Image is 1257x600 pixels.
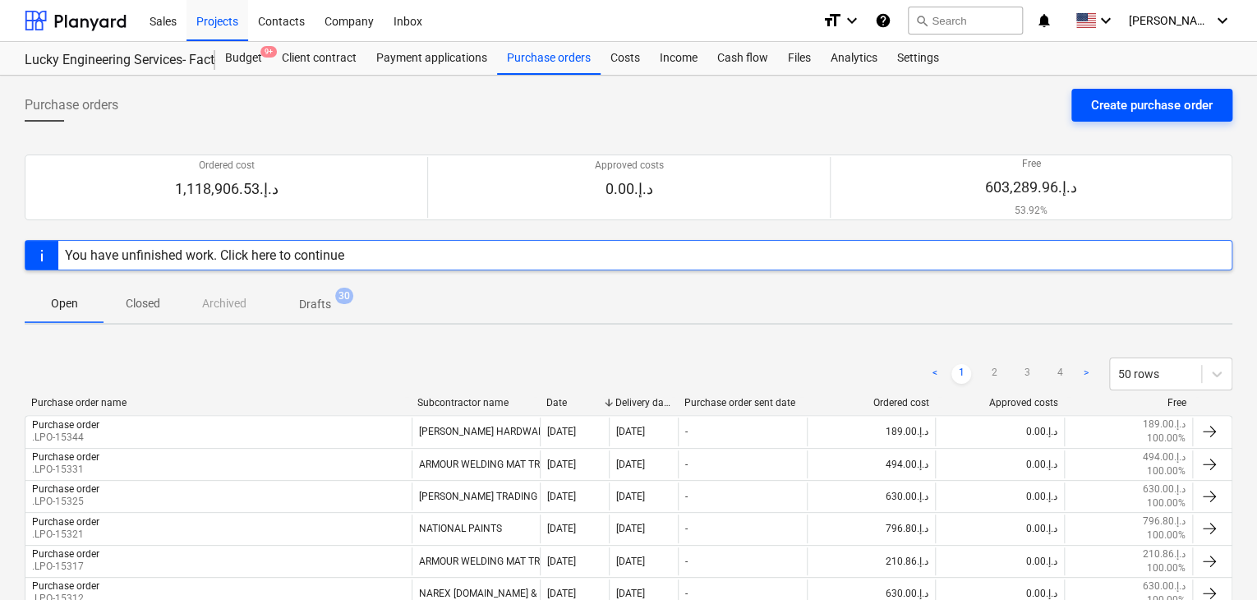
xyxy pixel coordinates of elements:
div: [DATE] [547,459,576,470]
p: 100.00% [1147,528,1186,542]
i: keyboard_arrow_down [842,11,862,30]
div: 0.00د.إ.‏ [935,482,1064,510]
span: [PERSON_NAME] [1129,14,1211,27]
div: You have unfinished work. Click here to continue [65,247,344,263]
span: search [915,14,928,27]
p: .LPO-15325 [32,495,99,509]
p: 603,289.96د.إ.‏ [985,178,1077,197]
span: 30 [335,288,353,304]
div: Purchase order [32,580,99,592]
button: Search [908,7,1023,35]
a: Costs [601,42,650,75]
a: Client contract [272,42,366,75]
a: Page 4 [1050,364,1070,384]
p: 630.00د.إ.‏ [1143,482,1186,496]
div: [DATE] [616,588,645,599]
p: .LPO-15344 [32,431,99,445]
div: Lucky Engineering Services- Factory/Office [25,52,196,69]
p: 53.92% [985,204,1077,218]
span: Purchase orders [25,95,118,115]
div: Budget [215,42,272,75]
div: [PERSON_NAME] HARDWARE AND ALUMINIUM TRADING [412,418,541,445]
div: [DATE] [616,523,645,534]
div: [DATE] [547,556,576,567]
div: [DATE] [616,556,645,567]
a: Page 1 is your current page [951,364,971,384]
a: Purchase orders [497,42,601,75]
p: Drafts [299,296,331,313]
p: 210.86د.إ.‏ [1143,547,1186,561]
div: Date [546,397,602,408]
div: ARMOUR WELDING MAT TR [DOMAIN_NAME] [412,547,541,575]
div: Approved costs [942,397,1058,408]
a: Payment applications [366,42,497,75]
div: Cash flow [707,42,778,75]
div: [DATE] [616,459,645,470]
i: Knowledge base [875,11,891,30]
p: 630.00د.إ.‏ [1143,579,1186,593]
p: 100.00% [1147,464,1186,478]
div: Purchase order sent date [684,397,800,408]
i: keyboard_arrow_down [1213,11,1232,30]
p: .LPO-15317 [32,560,99,574]
div: Chat Widget [1175,521,1257,600]
div: ARMOUR WELDING MAT TR [DOMAIN_NAME] [412,450,541,478]
div: 0.00د.إ.‏ [935,418,1064,445]
p: 494.00د.إ.‏ [1143,450,1186,464]
p: Open [44,295,84,312]
div: [PERSON_NAME] TRADING CO LLC [412,482,541,510]
div: - [685,523,688,534]
div: 210.86د.إ.‏ [807,547,936,575]
div: 494.00د.إ.‏ [807,450,936,478]
div: Free [1071,397,1186,408]
div: - [685,556,688,567]
div: Purchase order [32,548,99,560]
div: 0.00د.إ.‏ [935,450,1064,478]
div: Purchase order [32,516,99,528]
div: [DATE] [547,523,576,534]
div: Ordered cost [813,397,929,408]
div: 0.00د.إ.‏ [935,547,1064,575]
div: [DATE] [616,491,645,502]
div: - [685,588,688,599]
p: 189.00د.إ.‏ [1143,418,1186,432]
div: Analytics [821,42,887,75]
p: 100.00% [1147,561,1186,575]
div: 0.00د.إ.‏ [935,515,1064,542]
div: Purchase order name [31,397,404,408]
div: [DATE] [616,426,645,437]
i: notifications [1036,11,1052,30]
p: Approved costs [594,159,663,173]
div: Settings [887,42,949,75]
div: Create purchase order [1091,95,1213,116]
a: Files [778,42,821,75]
a: Income [650,42,707,75]
div: 189.00د.إ.‏ [807,418,936,445]
div: - [685,426,688,437]
div: 630.00د.إ.‏ [807,482,936,510]
div: Purchase order [32,419,99,431]
div: Delivery date [615,397,671,408]
p: 796.80د.إ.‏ [1143,515,1186,528]
a: Budget9+ [215,42,272,75]
a: Page 3 [1017,364,1037,384]
p: 0.00د.إ.‏ [594,179,663,199]
p: Ordered cost [175,159,279,173]
div: NATIONAL PAINTS [412,515,541,542]
div: Subcontractor name [417,397,533,408]
p: Free [985,157,1077,171]
button: Create purchase order [1071,89,1232,122]
p: .LPO-15321 [32,528,99,542]
div: Purchase order [32,451,99,463]
div: - [685,459,688,470]
div: - [685,491,688,502]
div: [DATE] [547,491,576,502]
p: 1,118,906.53د.إ.‏ [175,179,279,199]
p: Closed [123,295,163,312]
div: [DATE] [547,588,576,599]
